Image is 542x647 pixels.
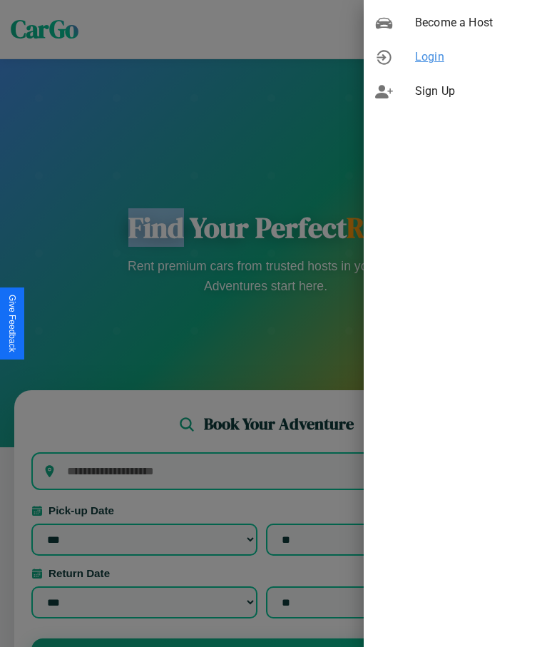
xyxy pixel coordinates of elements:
[364,6,542,40] div: Become a Host
[364,74,542,108] div: Sign Up
[415,14,531,31] span: Become a Host
[7,295,17,352] div: Give Feedback
[364,40,542,74] div: Login
[415,83,531,100] span: Sign Up
[415,49,531,66] span: Login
